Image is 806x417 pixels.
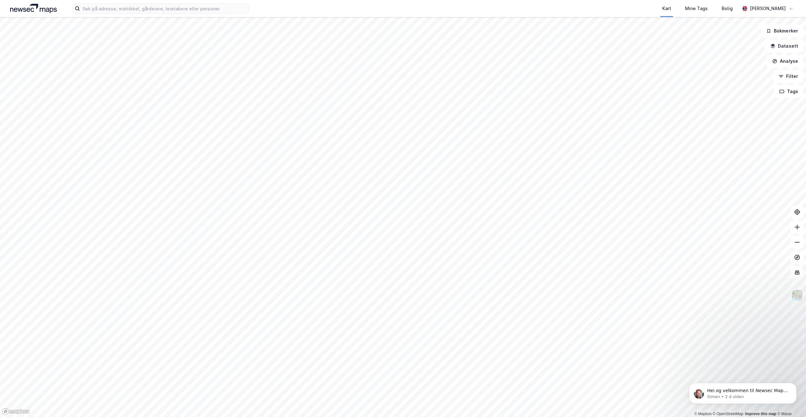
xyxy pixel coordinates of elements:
div: Mine Tags [685,5,708,12]
button: Datasett [765,40,803,52]
img: Z [791,289,803,301]
iframe: Intercom notifications melding [680,370,806,414]
div: Kart [662,5,671,12]
button: Bokmerker [761,25,803,37]
button: Tags [774,85,803,98]
button: Filter [773,70,803,83]
div: Bolig [722,5,733,12]
a: Mapbox homepage [2,408,30,415]
button: Analyse [767,55,803,68]
a: OpenStreetMap [713,412,743,416]
a: Improve this map [745,412,776,416]
div: [PERSON_NAME] [750,5,786,12]
input: Søk på adresse, matrikkel, gårdeiere, leietakere eller personer [80,4,249,13]
a: Mapbox [694,412,712,416]
img: logo.a4113a55bc3d86da70a041830d287a7e.svg [10,4,57,13]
